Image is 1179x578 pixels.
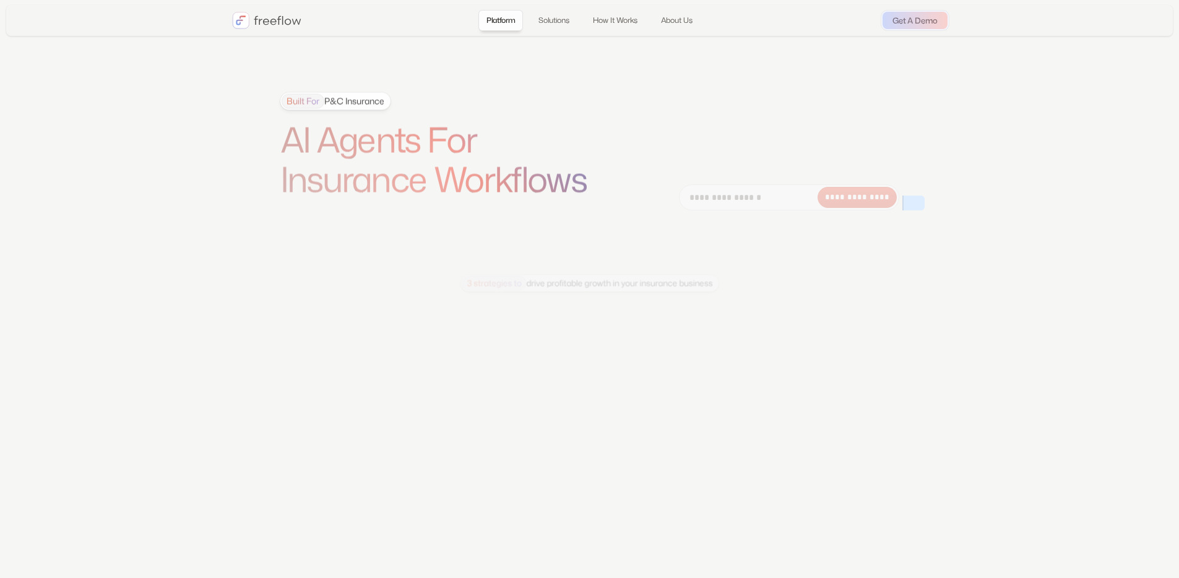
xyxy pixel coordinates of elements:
[585,10,646,31] a: How It Works
[280,119,621,199] h1: AI Agents For Insurance Workflows
[462,276,526,290] span: 3 strategies to
[462,276,712,290] div: drive profitable growth in your insurance business
[232,12,301,29] a: home
[478,10,523,31] a: Platform
[653,10,701,31] a: About Us
[530,10,577,31] a: Solutions
[679,184,899,210] form: Email Form
[282,93,384,108] div: P&C Insurance
[883,12,948,29] a: Get A Demo
[282,93,324,108] span: Built For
